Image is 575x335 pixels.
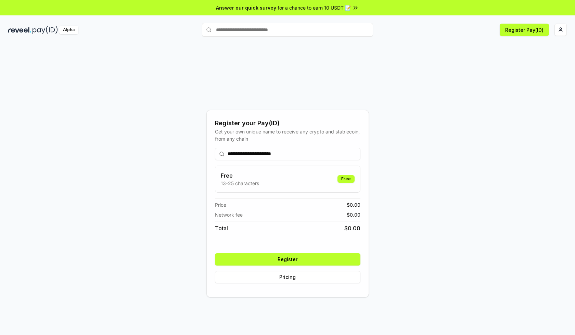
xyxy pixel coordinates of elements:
img: pay_id [33,26,58,34]
div: Get your own unique name to receive any crypto and stablecoin, from any chain [215,128,360,142]
span: $ 0.00 [347,211,360,218]
div: Alpha [59,26,78,34]
span: Total [215,224,228,232]
h3: Free [221,171,259,180]
div: Register your Pay(ID) [215,118,360,128]
p: 13-25 characters [221,180,259,187]
button: Register Pay(ID) [500,24,549,36]
span: Price [215,201,226,208]
span: for a chance to earn 10 USDT 📝 [278,4,351,11]
span: Network fee [215,211,243,218]
span: $ 0.00 [347,201,360,208]
img: reveel_dark [8,26,31,34]
button: Pricing [215,271,360,283]
span: Answer our quick survey [216,4,276,11]
span: $ 0.00 [344,224,360,232]
div: Free [337,175,355,183]
button: Register [215,253,360,266]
